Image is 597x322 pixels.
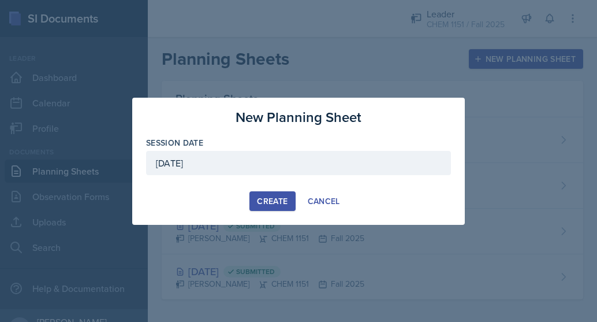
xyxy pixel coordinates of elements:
button: Create [249,191,295,211]
label: Session Date [146,137,203,149]
div: Create [257,197,288,206]
div: Cancel [308,197,340,206]
button: Cancel [300,191,348,211]
h3: New Planning Sheet [236,107,361,128]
